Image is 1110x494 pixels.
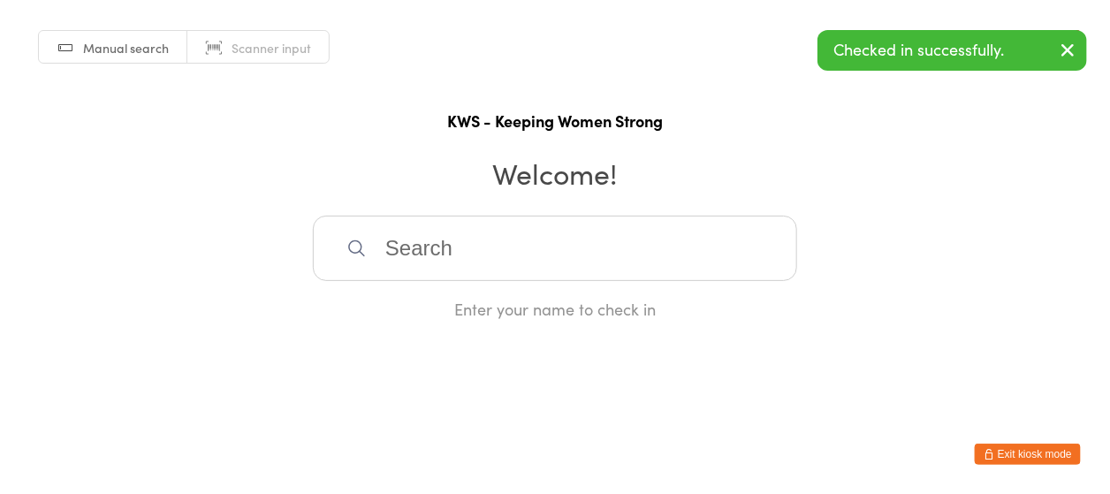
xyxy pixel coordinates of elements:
[817,30,1087,71] div: Checked in successfully.
[975,444,1081,465] button: Exit kiosk mode
[18,153,1092,193] h2: Welcome!
[313,216,797,281] input: Search
[232,39,311,57] span: Scanner input
[313,298,797,320] div: Enter your name to check in
[18,110,1092,132] h1: KWS - Keeping Women Strong
[83,39,169,57] span: Manual search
